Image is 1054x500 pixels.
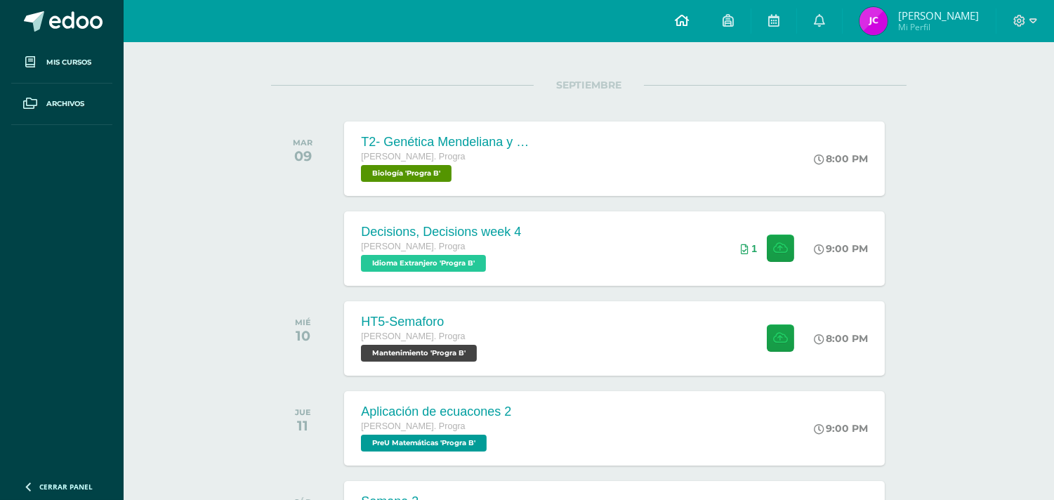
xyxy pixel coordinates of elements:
[361,421,465,431] span: [PERSON_NAME]. Progra
[361,242,465,251] span: [PERSON_NAME]. Progra
[361,135,529,150] div: T2- Genética Mendeliana y sus aplicaciones
[361,225,521,239] div: Decisions, Decisions week 4
[898,8,979,22] span: [PERSON_NAME]
[11,42,112,84] a: Mis cursos
[361,435,487,452] span: PreU Matemáticas 'Progra B'
[814,152,868,165] div: 8:00 PM
[361,315,480,329] div: HT5-Semaforo
[361,331,465,341] span: [PERSON_NAME]. Progra
[534,79,644,91] span: SEPTIEMBRE
[751,243,757,254] span: 1
[293,147,312,164] div: 09
[295,417,311,434] div: 11
[741,243,757,254] div: Archivos entregados
[11,84,112,125] a: Archivos
[295,317,311,327] div: MIÉ
[293,138,312,147] div: MAR
[295,327,311,344] div: 10
[814,332,868,345] div: 8:00 PM
[361,255,486,272] span: Idioma Extranjero 'Progra B'
[814,422,868,435] div: 9:00 PM
[295,407,311,417] div: JUE
[46,57,91,68] span: Mis cursos
[361,345,477,362] span: Mantenimiento 'Progra B'
[361,404,511,419] div: Aplicación de ecuacones 2
[859,7,888,35] img: 4549e869bd1a71b294ac60c510dba8c5.png
[46,98,84,110] span: Archivos
[361,152,465,162] span: [PERSON_NAME]. Progra
[814,242,868,255] div: 9:00 PM
[361,165,452,182] span: Biología 'Progra B'
[39,482,93,492] span: Cerrar panel
[898,21,979,33] span: Mi Perfil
